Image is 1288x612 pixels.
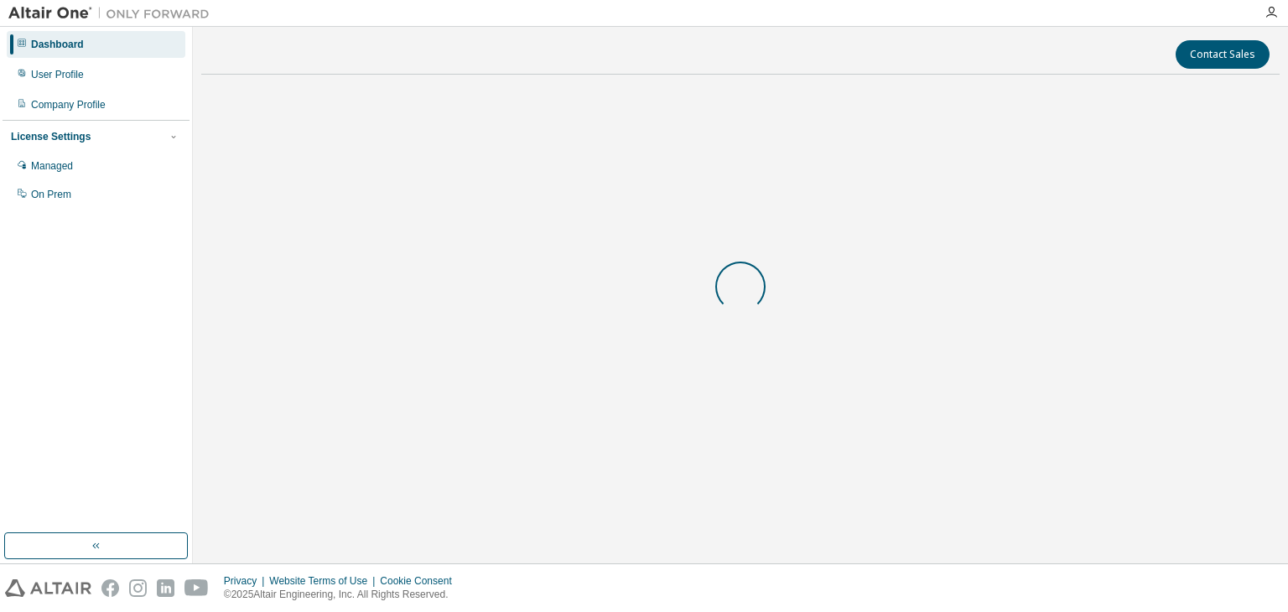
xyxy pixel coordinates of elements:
[1176,40,1270,69] button: Contact Sales
[31,98,106,112] div: Company Profile
[11,130,91,143] div: License Settings
[129,579,147,597] img: instagram.svg
[8,5,218,22] img: Altair One
[31,68,84,81] div: User Profile
[380,574,461,588] div: Cookie Consent
[224,574,269,588] div: Privacy
[224,588,462,602] p: © 2025 Altair Engineering, Inc. All Rights Reserved.
[269,574,380,588] div: Website Terms of Use
[31,188,71,201] div: On Prem
[157,579,174,597] img: linkedin.svg
[5,579,91,597] img: altair_logo.svg
[184,579,209,597] img: youtube.svg
[101,579,119,597] img: facebook.svg
[31,38,84,51] div: Dashboard
[31,159,73,173] div: Managed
